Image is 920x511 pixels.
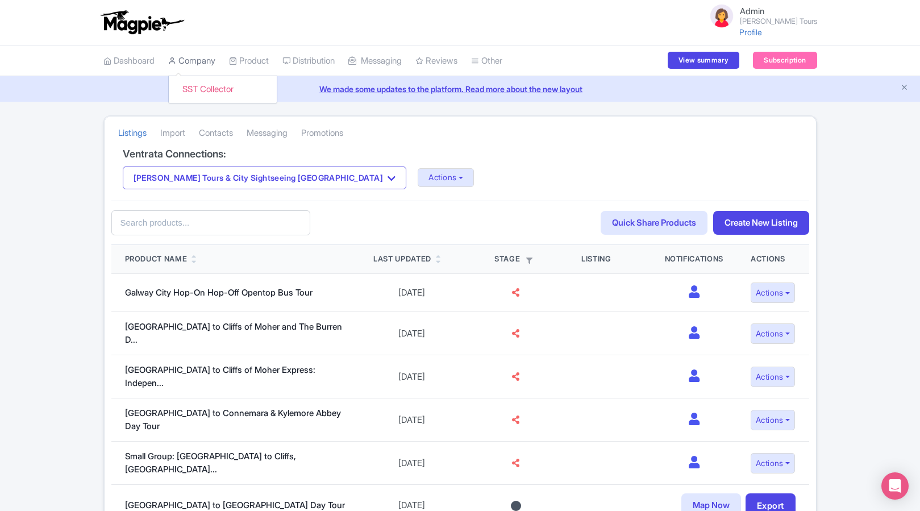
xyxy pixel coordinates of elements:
[701,2,817,30] a: Admin [PERSON_NAME] Tours
[668,52,739,69] a: View summary
[125,364,315,388] a: [GEOGRAPHIC_DATA] to Cliffs of Moher Express: Indepen...
[751,323,796,344] button: Actions
[751,410,796,431] button: Actions
[247,118,288,149] a: Messaging
[360,442,464,485] td: [DATE]
[418,168,474,187] button: Actions
[169,81,277,98] a: SST Collector
[125,408,341,431] a: [GEOGRAPHIC_DATA] to Connemara & Kylemore Abbey Day Tour
[881,472,909,500] div: Open Intercom Messenger
[753,52,817,69] a: Subscription
[282,45,335,77] a: Distribution
[118,118,147,149] a: Listings
[7,83,913,95] a: We made some updates to the platform. Read more about the new layout
[123,148,798,160] h4: Ventrata Connections:
[103,45,155,77] a: Dashboard
[125,451,296,475] a: Small Group: [GEOGRAPHIC_DATA] to Cliffs, [GEOGRAPHIC_DATA]...
[301,118,343,149] a: Promotions
[415,45,457,77] a: Reviews
[373,254,431,265] div: Last Updated
[713,211,809,235] a: Create New Listing
[471,45,502,77] a: Other
[360,312,464,355] td: [DATE]
[98,10,186,35] img: logo-ab69f6fb50320c5b225c76a69d11143b.png
[751,282,796,304] button: Actions
[739,27,762,37] a: Profile
[568,245,651,273] th: Listing
[348,45,402,77] a: Messaging
[123,167,407,189] button: [PERSON_NAME] Tours & City Sightseeing [GEOGRAPHIC_DATA]
[526,257,532,264] i: Filter by stage
[229,45,269,77] a: Product
[751,453,796,474] button: Actions
[708,2,735,30] img: avatar_key_member-9c1dde93af8b07d7383eb8b5fb890c87.png
[125,500,345,510] a: [GEOGRAPHIC_DATA] to [GEOGRAPHIC_DATA] Day Tour
[360,273,464,312] td: [DATE]
[601,211,707,235] a: Quick Share Products
[651,245,737,273] th: Notifications
[751,367,796,388] button: Actions
[360,398,464,442] td: [DATE]
[125,287,313,298] a: Galway City Hop-On Hop-Off Opentop Bus Tour
[737,245,809,273] th: Actions
[125,254,188,265] div: Product Name
[168,45,215,77] a: Company
[740,18,817,25] small: [PERSON_NAME] Tours
[477,254,554,265] div: Stage
[740,6,764,16] span: Admin
[360,355,464,398] td: [DATE]
[160,118,185,149] a: Import
[111,210,310,236] input: Search products...
[900,82,909,95] button: Close announcement
[125,321,342,345] a: [GEOGRAPHIC_DATA] to Cliffs of Moher and The Burren D...
[199,118,233,149] a: Contacts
